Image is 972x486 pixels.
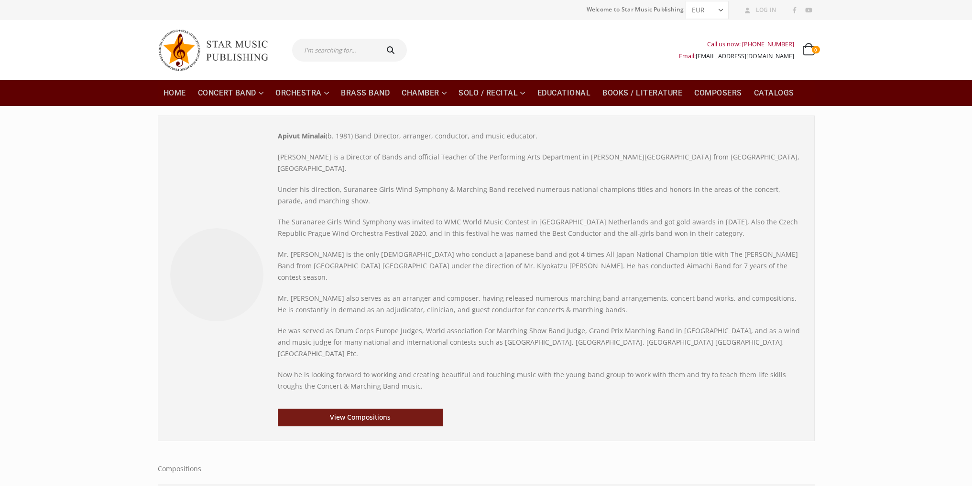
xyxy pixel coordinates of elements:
a: Orchestra [270,80,335,106]
p: Now he is looking forward to working and creating beautiful and touching music with the young ban... [278,369,802,392]
p: Mr. [PERSON_NAME] also serves as an arranger and composer, having released numerous marching band... [278,293,802,316]
a: Composers [688,80,748,106]
a: Youtube [802,4,815,17]
a: Solo / Recital [453,80,531,106]
p: [PERSON_NAME] is a Director of Bands and official Teacher of the Performing Arts Department in [P... [278,151,802,174]
div: Compositions [158,116,815,475]
p: The Suranaree Girls Wind Symphony was invited to WMC World Music Contest in [GEOGRAPHIC_DATA] Net... [278,216,802,239]
input: I'm searching for... [292,39,377,62]
strong: Apivut Minalai [278,131,326,140]
span: Welcome to Star Music Publishing [587,2,684,17]
p: (b. 1981) Band Director, arranger, conductor, and music educator. [278,130,802,142]
a: Home [158,80,192,106]
a: Chamber [396,80,452,106]
a: Catalogs [748,80,800,106]
img: Star Music Publishing [158,25,277,75]
a: Log In [741,4,776,16]
a: Books / Literature [597,80,688,106]
p: He was served as Drum Corps Europe Judges, World association For Marching Show Band Judge, Grand ... [278,325,802,359]
p: Mr. [PERSON_NAME] is the only [DEMOGRAPHIC_DATA] who conduct a Japanese band and got 4 times All ... [278,249,802,283]
button: Search [377,39,407,62]
a: [EMAIL_ADDRESS][DOMAIN_NAME] [696,52,794,60]
a: Concert Band [192,80,270,106]
div: Call us now: [PHONE_NUMBER] [679,38,794,50]
span: 0 [812,46,819,53]
a: Educational [532,80,597,106]
div: Email: [679,50,794,62]
a: Brass Band [335,80,395,106]
a: Facebook [788,4,801,17]
a: View Compositions [278,409,443,426]
img: Minalai Apivut_picture [170,228,263,321]
p: Under his direction, Suranaree Girls Wind Symphony & Marching Band received numerous national cha... [278,184,802,207]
